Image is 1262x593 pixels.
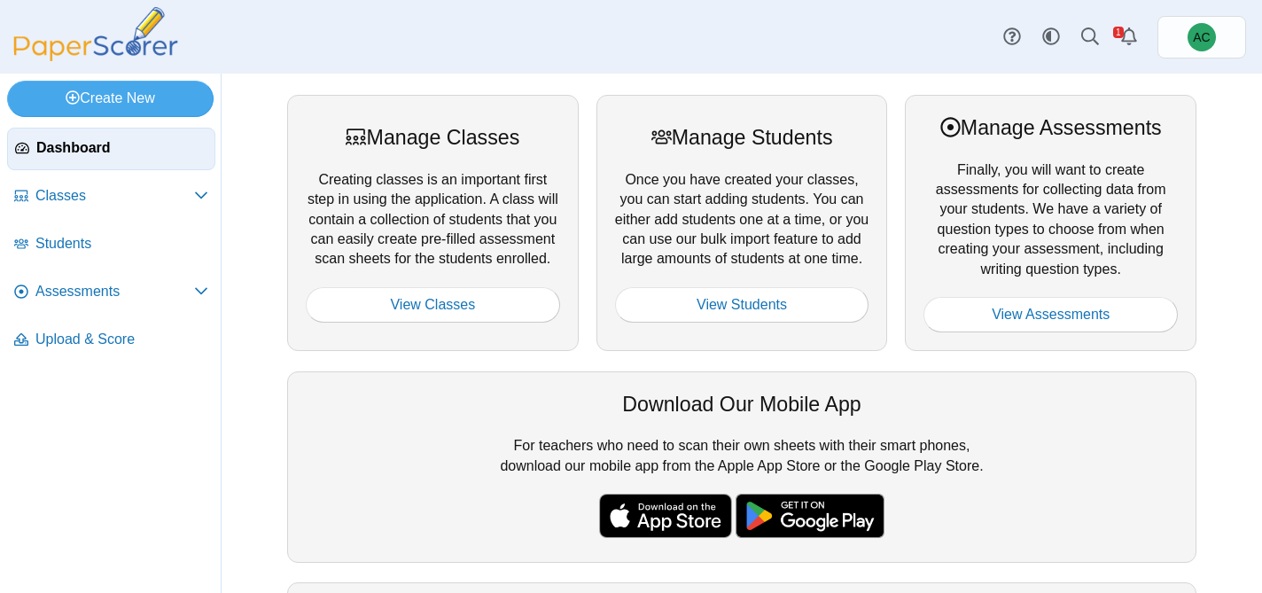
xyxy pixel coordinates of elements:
a: Students [7,223,215,266]
span: Classes [35,186,194,206]
a: View Assessments [923,297,1178,332]
span: Assessments [35,282,194,301]
div: For teachers who need to scan their own sheets with their smart phones, download our mobile app f... [287,371,1196,563]
a: Create New [7,81,214,116]
img: apple-store-badge.svg [599,494,732,538]
span: Dashboard [36,138,207,158]
img: google-play-badge.png [736,494,884,538]
a: View Classes [306,287,560,323]
a: Alerts [1110,18,1149,57]
img: PaperScorer [7,7,184,61]
span: Students [35,234,208,254]
a: Assessments [7,271,215,314]
div: Once you have created your classes, you can start adding students. You can either add students on... [596,95,888,351]
div: Finally, you will want to create assessments for collecting data from your students. We have a va... [905,95,1196,351]
div: Manage Students [615,123,869,152]
div: Manage Classes [306,123,560,152]
a: Upload & Score [7,319,215,362]
a: Andrew Christman [1157,16,1246,59]
span: Andrew Christman [1193,31,1210,43]
span: Andrew Christman [1188,23,1216,51]
div: Creating classes is an important first step in using the application. A class will contain a coll... [287,95,579,351]
a: Classes [7,176,215,218]
div: Manage Assessments [923,113,1178,142]
span: Upload & Score [35,330,208,349]
a: View Students [615,287,869,323]
div: Download Our Mobile App [306,390,1178,418]
a: Dashboard [7,128,215,170]
a: PaperScorer [7,49,184,64]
